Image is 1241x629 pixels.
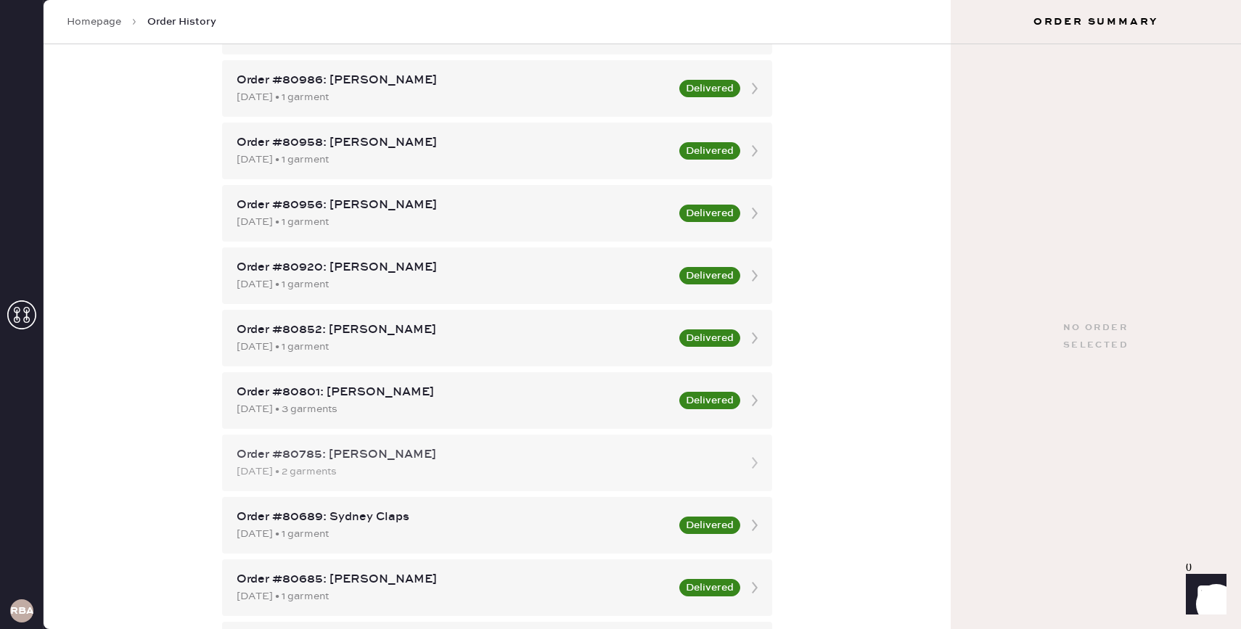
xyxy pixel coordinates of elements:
[951,15,1241,29] h3: Order Summary
[237,446,732,464] div: Order #80785: [PERSON_NAME]
[237,401,671,417] div: [DATE] • 3 garments
[237,588,671,604] div: [DATE] • 1 garment
[679,267,740,284] button: Delivered
[237,509,671,526] div: Order #80689: Sydney Claps
[1063,319,1129,354] div: No order selected
[147,15,216,29] span: Order History
[237,89,671,105] div: [DATE] • 1 garment
[237,384,671,401] div: Order #80801: [PERSON_NAME]
[237,339,671,355] div: [DATE] • 1 garment
[679,329,740,347] button: Delivered
[237,197,671,214] div: Order #80956: [PERSON_NAME]
[237,321,671,339] div: Order #80852: [PERSON_NAME]
[10,606,33,616] h3: RBA
[237,152,671,168] div: [DATE] • 1 garment
[1172,564,1234,626] iframe: Front Chat
[237,276,671,292] div: [DATE] • 1 garment
[679,205,740,222] button: Delivered
[679,517,740,534] button: Delivered
[67,15,121,29] a: Homepage
[679,142,740,160] button: Delivered
[237,571,671,588] div: Order #80685: [PERSON_NAME]
[679,392,740,409] button: Delivered
[237,464,732,480] div: [DATE] • 2 garments
[237,526,671,542] div: [DATE] • 1 garment
[237,72,671,89] div: Order #80986: [PERSON_NAME]
[237,259,671,276] div: Order #80920: [PERSON_NAME]
[679,579,740,596] button: Delivered
[679,80,740,97] button: Delivered
[237,134,671,152] div: Order #80958: [PERSON_NAME]
[237,214,671,230] div: [DATE] • 1 garment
